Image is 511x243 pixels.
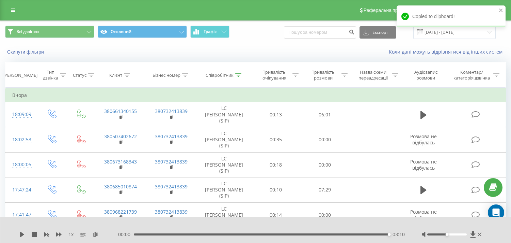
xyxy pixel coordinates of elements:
span: Розмова не відбулась [410,133,437,146]
button: Основний [98,26,187,38]
td: LC [PERSON_NAME] (SIP) [197,202,252,228]
a: 380732413839 [155,133,188,140]
span: Всі дзвінки [16,29,39,34]
span: 00:00 [118,231,134,238]
a: Коли дані можуть відрізнятися вiд інших систем [389,48,506,55]
a: 380732413839 [155,158,188,165]
button: Всі дзвінки [5,26,94,38]
td: LC [PERSON_NAME] (SIP) [197,102,252,127]
td: 00:00 [300,152,349,177]
div: [PERSON_NAME] [3,72,37,78]
td: 00:00 [300,202,349,228]
div: Тривалість очікування [258,69,291,81]
td: 06:01 [300,102,349,127]
span: Реферальна програма [364,8,414,13]
div: Назва схеми переадресації [355,69,390,81]
div: 18:09:09 [12,108,30,121]
button: close [499,8,504,14]
span: Графік [204,29,217,34]
div: 17:47:24 [12,183,30,197]
a: 380732413839 [155,108,188,114]
div: 18:00:05 [12,158,30,171]
a: 380507402672 [104,133,137,140]
td: Вчора [5,88,506,102]
td: LC [PERSON_NAME] (SIP) [197,127,252,152]
td: 00:14 [252,202,301,228]
td: 00:18 [252,152,301,177]
div: Клієнт [109,72,122,78]
span: 03:10 [393,231,405,238]
div: Copied to clipboard! [397,5,506,27]
div: 18:02:53 [12,133,30,146]
a: 380673168343 [104,158,137,165]
td: LC [PERSON_NAME] (SIP) [197,177,252,203]
div: Тип дзвінка [43,69,58,81]
button: Графік [190,26,229,38]
td: LC [PERSON_NAME] (SIP) [197,152,252,177]
a: 380732413839 [155,209,188,215]
td: 00:10 [252,177,301,203]
div: Бізнес номер [153,72,180,78]
div: Статус [73,72,86,78]
span: Розмова не відбулась [410,158,437,171]
td: 00:13 [252,102,301,127]
div: Коментар/категорія дзвінка [452,69,492,81]
td: 00:35 [252,127,301,152]
div: Співробітник [206,72,234,78]
span: 1 x [68,231,74,238]
a: 380732413839 [155,183,188,190]
a: 380685010874 [104,183,137,190]
button: Експорт [360,26,396,39]
div: Accessibility label [388,233,390,236]
input: Пошук за номером [284,26,356,39]
a: 380968221739 [104,209,137,215]
div: Тривалість розмови [306,69,340,81]
td: 07:29 [300,177,349,203]
a: 380661340155 [104,108,137,114]
div: 17:41:47 [12,208,30,221]
div: Аудіозапис розмови [406,69,445,81]
div: Accessibility label [446,233,448,236]
span: Розмова не відбулась [410,209,437,221]
td: 00:00 [300,127,349,152]
button: Скинути фільтри [5,49,47,55]
div: Open Intercom Messenger [488,204,504,221]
